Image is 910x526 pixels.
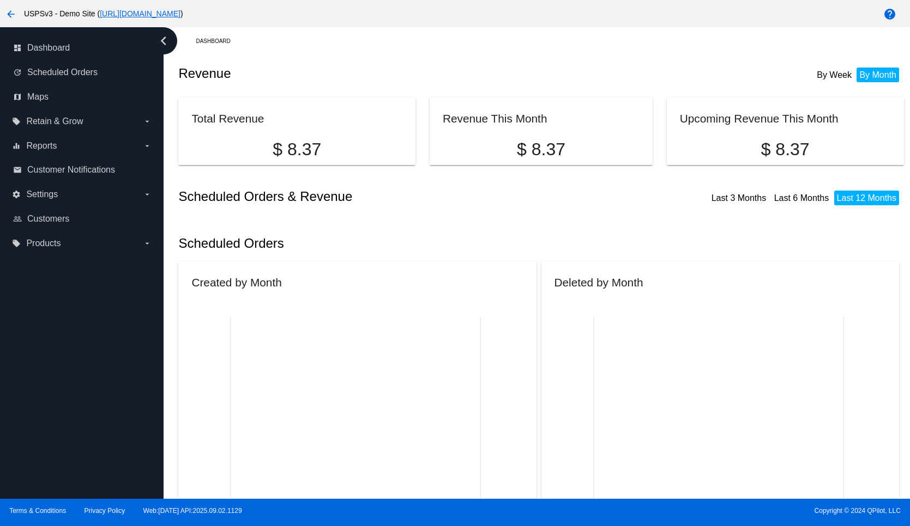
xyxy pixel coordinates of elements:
[24,9,183,18] span: USPSv3 - Demo Site ( )
[178,66,541,81] h2: Revenue
[13,210,152,228] a: people_outline Customers
[680,139,891,160] p: $ 8.37
[100,9,180,18] a: [URL][DOMAIN_NAME]
[13,44,22,52] i: dashboard
[26,141,57,151] span: Reports
[774,193,829,203] a: Last 6 Months
[27,214,69,224] span: Customers
[12,239,21,248] i: local_offer
[12,117,21,126] i: local_offer
[857,68,899,82] li: By Month
[443,112,547,125] h2: Revenue This Month
[13,166,22,174] i: email
[196,33,240,50] a: Dashboard
[85,507,125,515] a: Privacy Policy
[13,39,152,57] a: dashboard Dashboard
[13,64,152,81] a: update Scheduled Orders
[26,238,61,248] span: Products
[27,92,49,102] span: Maps
[465,507,901,515] span: Copyright © 2024 QPilot, LLC
[12,142,21,150] i: equalizer
[143,142,152,150] i: arrow_drop_down
[555,276,643,289] h2: Deleted by Month
[883,8,896,21] mat-icon: help
[191,139,402,160] p: $ 8.37
[27,68,98,77] span: Scheduled Orders
[26,117,83,126] span: Retain & Grow
[13,88,152,106] a: map Maps
[680,112,839,125] h2: Upcoming Revenue This Month
[443,139,640,160] p: $ 8.37
[712,193,767,203] a: Last 3 Months
[191,112,264,125] h2: Total Revenue
[143,239,152,248] i: arrow_drop_down
[12,190,21,199] i: settings
[814,68,854,82] li: By Week
[143,190,152,199] i: arrow_drop_down
[143,507,242,515] a: Web:[DATE] API:2025.09.02.1129
[26,189,58,199] span: Settings
[143,117,152,126] i: arrow_drop_down
[155,32,172,50] i: chevron_left
[837,193,896,203] a: Last 12 Months
[13,161,152,179] a: email Customer Notifications
[13,68,22,77] i: update
[191,276,281,289] h2: Created by Month
[9,507,66,515] a: Terms & Conditions
[13,215,22,223] i: people_outline
[178,236,541,251] h2: Scheduled Orders
[4,8,17,21] mat-icon: arrow_back
[27,43,70,53] span: Dashboard
[13,93,22,101] i: map
[27,165,115,175] span: Customer Notifications
[178,189,541,204] h2: Scheduled Orders & Revenue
